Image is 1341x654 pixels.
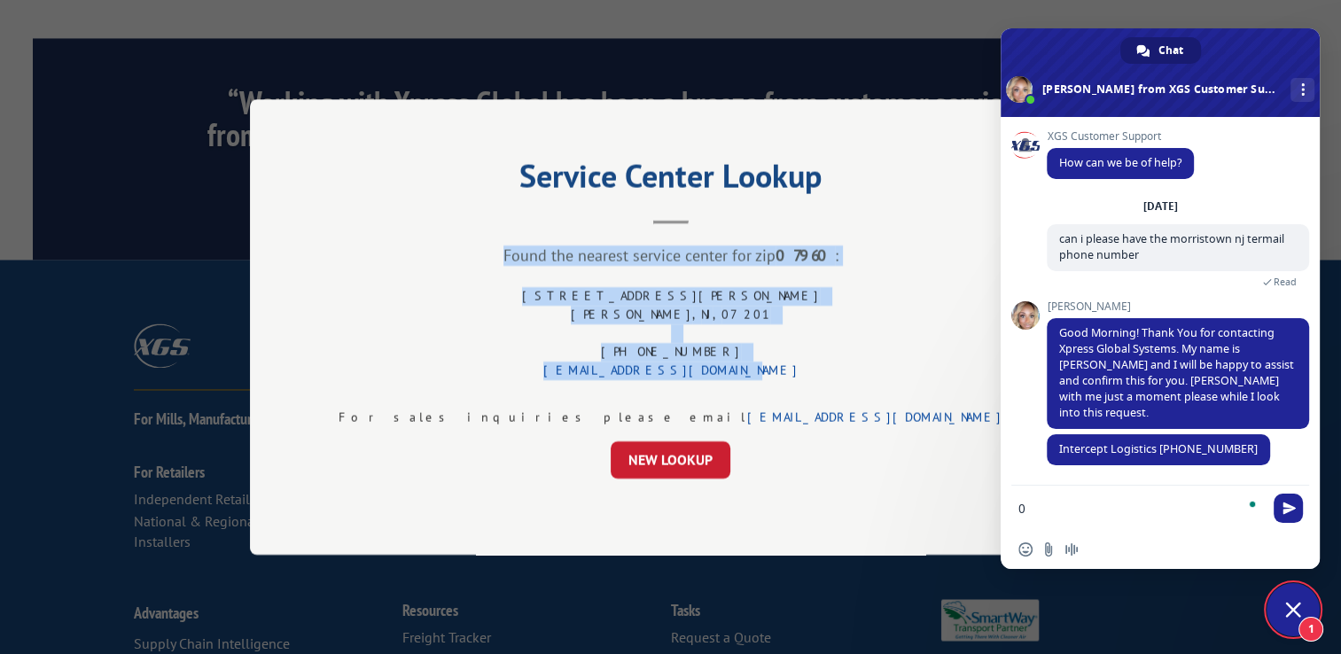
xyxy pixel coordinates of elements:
span: Send [1274,494,1303,523]
h2: Service Center Lookup [339,164,1002,198]
div: [STREET_ADDRESS][PERSON_NAME] [PERSON_NAME] , NJ , 07201 [PHONE_NUMBER] [522,287,820,380]
div: [DATE] [1143,201,1178,212]
strong: 07960 [776,245,835,266]
div: Close chat [1267,583,1320,636]
textarea: To enrich screen reader interactions, please activate Accessibility in Grammarly extension settings [1018,501,1263,517]
span: Insert an emoji [1018,542,1033,557]
span: Good Morning! Thank You for contacting Xpress Global Systems. My name is [PERSON_NAME] and I will... [1059,325,1294,420]
span: can i please have the morristown nj termail phone number [1059,231,1284,262]
span: Read [1274,276,1297,288]
div: More channels [1290,78,1314,102]
span: Send a file [1041,542,1056,557]
span: How can we be of help? [1059,155,1181,170]
div: Chat [1120,37,1201,64]
span: XGS Customer Support [1047,130,1194,143]
a: [EMAIL_ADDRESS][DOMAIN_NAME] [543,362,799,378]
span: 1 [1298,617,1323,642]
div: Found the nearest service center for zip : [339,245,1002,266]
span: Intercept Logistics [PHONE_NUMBER] [1059,441,1258,456]
span: Chat [1158,37,1183,64]
button: NEW LOOKUP [611,441,730,479]
div: For sales inquiries please email [339,409,1002,427]
span: Audio message [1064,542,1079,557]
a: [EMAIL_ADDRESS][DOMAIN_NAME] [747,409,1002,425]
span: [PERSON_NAME] [1047,300,1309,313]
